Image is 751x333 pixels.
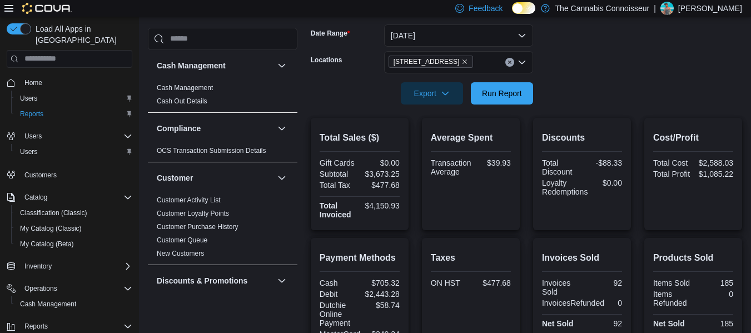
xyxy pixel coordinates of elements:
[401,82,463,105] button: Export
[157,172,273,183] button: Customer
[320,170,357,178] div: Subtotal
[11,221,137,236] button: My Catalog (Classic)
[20,282,62,295] button: Operations
[407,82,456,105] span: Export
[469,3,503,14] span: Feedback
[275,274,289,287] button: Discounts & Promotions
[653,251,733,265] h2: Products Sold
[653,131,733,145] h2: Cost/Profit
[320,181,357,190] div: Total Tax
[157,60,226,71] h3: Cash Management
[2,259,137,274] button: Inventory
[157,97,207,105] a: Cash Out Details
[24,78,42,87] span: Home
[362,279,400,287] div: $705.32
[157,299,186,307] span: Discounts
[471,82,533,105] button: Run Report
[157,275,247,286] h3: Discounts & Promotions
[16,107,48,121] a: Reports
[157,84,213,92] a: Cash Management
[542,178,588,196] div: Loyalty Redemptions
[384,24,533,47] button: [DATE]
[20,130,46,143] button: Users
[157,60,273,71] button: Cash Management
[16,237,132,251] span: My Catalog (Beta)
[362,158,400,167] div: $0.00
[24,284,57,293] span: Operations
[362,301,400,310] div: $58.74
[518,58,526,67] button: Open list of options
[148,193,297,265] div: Customer
[695,279,733,287] div: 185
[320,279,357,287] div: Cash
[157,146,266,155] span: OCS Transaction Submission Details
[609,299,622,307] div: 0
[20,168,61,182] a: Customers
[20,260,56,273] button: Inventory
[475,158,510,167] div: $39.93
[24,132,42,141] span: Users
[20,208,87,217] span: Classification (Classic)
[20,300,76,309] span: Cash Management
[2,166,137,182] button: Customers
[20,94,37,103] span: Users
[24,171,57,180] span: Customers
[16,107,132,121] span: Reports
[20,167,132,181] span: Customers
[20,260,132,273] span: Inventory
[16,145,42,158] a: Users
[157,236,207,245] span: Customer Queue
[653,290,691,307] div: Items Refunded
[24,262,52,271] span: Inventory
[653,279,691,287] div: Items Sold
[542,251,622,265] h2: Invoices Sold
[11,91,137,106] button: Users
[654,2,656,15] p: |
[542,279,580,296] div: Invoices Sold
[2,281,137,296] button: Operations
[148,81,297,112] div: Cash Management
[695,170,733,178] div: $1,085.22
[320,301,357,327] div: Dutchie Online Payment
[16,222,132,235] span: My Catalog (Classic)
[653,319,685,328] strong: Net Sold
[275,171,289,185] button: Customer
[157,249,204,258] span: New Customers
[584,158,622,167] div: -$88.33
[592,178,622,187] div: $0.00
[20,76,132,90] span: Home
[695,290,733,299] div: 0
[16,297,132,311] span: Cash Management
[16,297,81,311] a: Cash Management
[320,201,351,219] strong: Total Invoiced
[16,237,78,251] a: My Catalog (Beta)
[20,320,132,333] span: Reports
[431,131,511,145] h2: Average Spent
[362,201,400,210] div: $4,150.93
[20,191,52,204] button: Catalog
[157,209,229,218] span: Customer Loyalty Points
[653,158,691,167] div: Total Cost
[542,299,604,307] div: InvoicesRefunded
[157,172,193,183] h3: Customer
[20,224,82,233] span: My Catalog (Classic)
[584,279,622,287] div: 92
[20,282,132,295] span: Operations
[320,158,357,167] div: Gift Cards
[461,58,468,65] button: Remove 2-1874 Scugog Street from selection in this group
[16,222,86,235] a: My Catalog (Classic)
[11,296,137,312] button: Cash Management
[157,147,266,155] a: OCS Transaction Submission Details
[431,158,471,176] div: Transaction Average
[157,222,238,231] span: Customer Purchase History
[394,56,460,67] span: [STREET_ADDRESS]
[505,58,514,67] button: Clear input
[431,279,469,287] div: ON HST
[542,131,622,145] h2: Discounts
[157,123,201,134] h3: Compliance
[389,56,474,68] span: 2-1874 Scugog Street
[695,158,733,167] div: $2,588.03
[2,128,137,144] button: Users
[11,236,137,252] button: My Catalog (Beta)
[542,158,580,176] div: Total Discount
